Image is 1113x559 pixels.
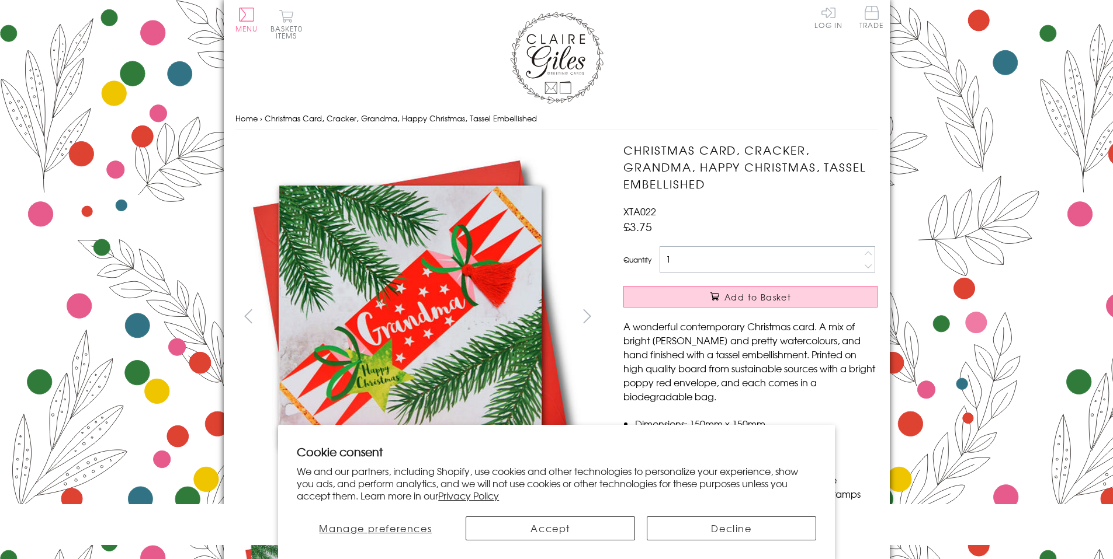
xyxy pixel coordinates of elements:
[265,113,537,124] span: Christmas Card, Cracker, Grandma, Happy Christmas, Tassel Embellished
[260,113,262,124] span: ›
[510,12,604,104] img: Claire Giles Greetings Cards
[859,6,884,31] a: Trade
[635,417,878,431] li: Dimensions: 150mm x 150mm
[623,286,878,308] button: Add to Basket
[235,142,585,491] img: Christmas Card, Cracker, Grandma, Happy Christmas, Tassel Embellished
[466,516,635,540] button: Accept
[623,142,878,192] h1: Christmas Card, Cracker, Grandma, Happy Christmas, Tassel Embellished
[235,113,258,124] a: Home
[623,254,651,265] label: Quantity
[297,443,816,460] h2: Cookie consent
[600,142,951,492] img: Christmas Card, Cracker, Grandma, Happy Christmas, Tassel Embellished
[297,465,816,501] p: We and our partners, including Shopify, use cookies and other technologies to personalize your ex...
[623,319,878,403] p: A wonderful contemporary Christmas card. A mix of bright [PERSON_NAME] and pretty watercolours, a...
[235,8,258,32] button: Menu
[859,6,884,29] span: Trade
[235,303,262,329] button: prev
[297,516,454,540] button: Manage preferences
[235,107,878,131] nav: breadcrumbs
[647,516,816,540] button: Decline
[271,9,303,39] button: Basket0 items
[623,204,656,218] span: XTA022
[276,23,303,41] span: 0 items
[319,521,432,535] span: Manage preferences
[574,303,600,329] button: next
[724,291,791,303] span: Add to Basket
[438,488,499,502] a: Privacy Policy
[235,23,258,34] span: Menu
[814,6,842,29] a: Log In
[623,218,652,235] span: £3.75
